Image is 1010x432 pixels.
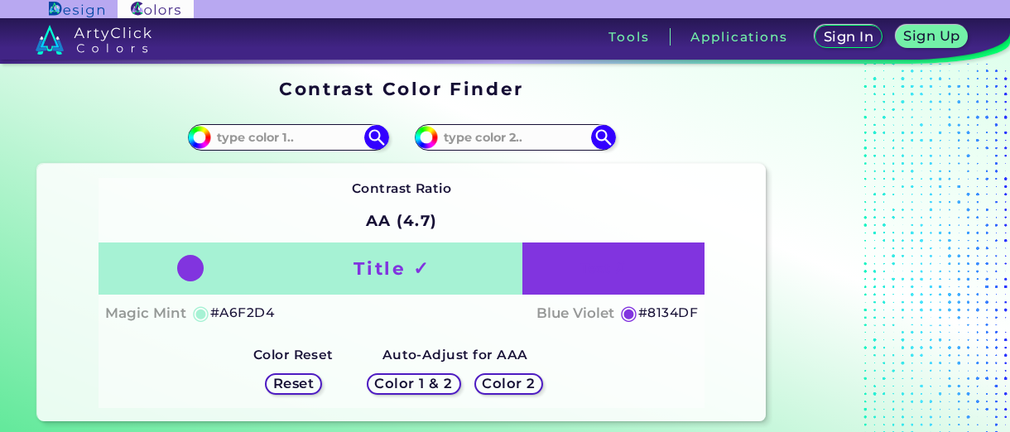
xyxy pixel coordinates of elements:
[608,31,649,43] h3: Tools
[36,25,152,55] img: logo_artyclick_colors_white.svg
[211,127,365,149] input: type color 1..
[903,29,959,42] h5: Sign Up
[580,257,626,281] h4: Text ✗
[896,25,969,48] a: Sign Up
[273,377,314,390] h5: Reset
[352,180,452,196] strong: Contrast Ratio
[374,377,452,390] h5: Color 1 & 2
[690,31,787,43] h3: Applications
[364,125,389,150] img: icon search
[772,72,979,428] iframe: Advertisement
[210,302,274,324] h5: #A6F2D4
[815,25,883,48] a: Sign In
[253,347,334,362] strong: Color Reset
[536,301,614,325] h4: Blue Violet
[591,125,616,150] img: icon search
[279,76,523,101] h1: Contrast Color Finder
[353,256,430,281] h1: Title ✓
[824,30,873,43] h5: Sign In
[382,347,528,362] strong: Auto-Adjust for AAA
[438,127,592,149] input: type color 2..
[620,303,638,323] h5: ◉
[482,377,535,390] h5: Color 2
[638,302,698,324] h5: #8134DF
[358,203,445,239] h2: AA (4.7)
[49,2,104,17] img: ArtyClick Design logo
[105,301,186,325] h4: Magic Mint
[192,303,210,323] h5: ◉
